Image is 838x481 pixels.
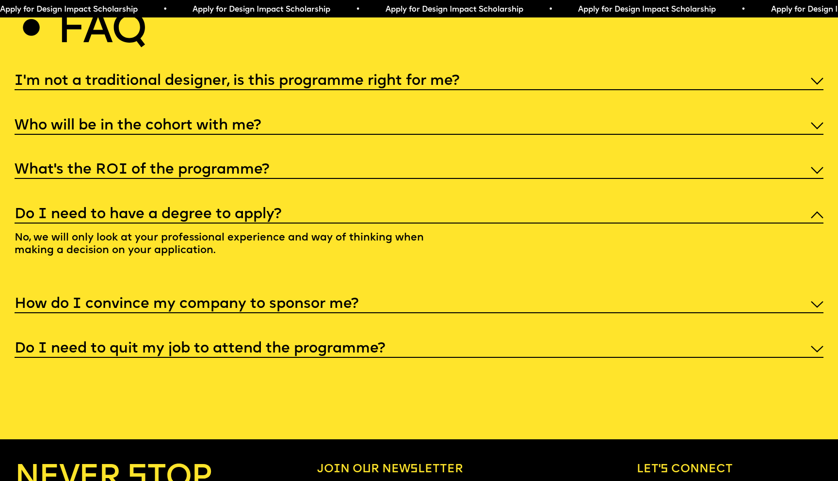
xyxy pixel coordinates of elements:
[15,165,269,175] h5: What’s the ROI of the programme?
[15,210,281,220] h5: Do I need to have a degree to apply?
[15,300,358,309] h5: How do I convince my company to sponsor me?
[159,6,163,14] span: •
[737,6,741,14] span: •
[352,6,356,14] span: •
[57,13,146,50] h2: Faq
[15,77,459,86] h5: I'm not a traditional designer, is this programme right for me?
[637,463,823,477] h6: Let’s connect
[317,463,549,477] h6: Join our newsletter
[15,224,434,269] p: No, we will only look at your professional experience and way of thinking when making a decision ...
[15,344,385,354] h5: Do I need to quit my job to attend the programme?
[15,121,261,131] h5: Who will be in the cohort with me?
[545,6,549,14] span: •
